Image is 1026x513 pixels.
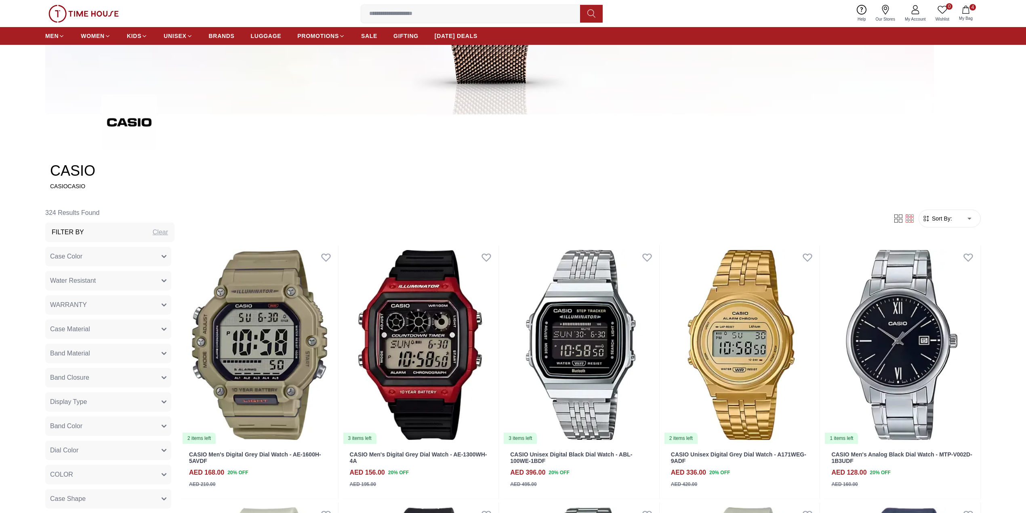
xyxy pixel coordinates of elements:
[342,245,499,444] a: CASIO Men's Digital Grey Dial Watch - AE-1300WH-4A3 items left
[664,433,698,444] div: 2 items left
[45,203,175,223] h6: 324 Results Found
[825,433,858,444] div: 1 items left
[52,227,84,237] h3: Filter By
[50,182,976,190] p: CASIOCASIO
[50,446,78,455] span: Dial Color
[181,245,338,444] img: CASIO Men's Digital Grey Dial Watch - AE-1600H-5AVDF
[189,481,215,488] div: AED 210.00
[388,469,409,476] span: 20 % OFF
[45,344,171,363] button: Band Material
[870,469,891,476] span: 20 % OFF
[189,468,224,477] h4: AED 168.00
[393,29,418,43] a: GIFTING
[45,416,171,436] button: Band Color
[45,271,171,290] button: Water Resistant
[931,3,954,24] a: 0Wishlist
[510,451,632,465] a: CASIO Unisex Digital Black Dial Watch - ABL-100WE-1BDF
[932,16,952,22] span: Wishlist
[181,245,338,444] a: CASIO Men's Digital Grey Dial Watch - AE-1600H-5AVDF2 items left
[922,214,952,223] button: Sort By:
[350,451,487,465] a: CASIO Men's Digital Grey Dial Watch - AE-1300WH-4A
[663,245,820,444] a: CASIO Unisex Digital Grey Dial Watch - A171WEG-9ADF2 items left
[823,245,980,444] img: CASIO Men's Analog Black Dial Watch - MTP-V002D-1B3UDF
[45,368,171,387] button: Band Closure
[343,433,376,444] div: 3 items left
[164,29,192,43] a: UNISEX
[969,4,976,11] span: 4
[954,4,978,23] button: 4My Bag
[435,32,477,40] span: [DATE] DEALS
[510,481,536,488] div: AED 495.00
[50,276,96,286] span: Water Resistant
[823,245,980,444] a: CASIO Men's Analog Black Dial Watch - MTP-V002D-1B3UDF1 items left
[873,16,898,22] span: Our Stores
[45,465,171,484] button: COLOR
[209,32,235,40] span: BRANDS
[48,5,119,23] img: ...
[45,29,65,43] a: MEN
[127,29,147,43] a: KIDS
[50,470,73,479] span: COLOR
[946,3,952,10] span: 0
[251,29,282,43] a: LUGGAGE
[502,245,659,444] a: CASIO Unisex Digital Black Dial Watch - ABL-100WE-1BDF3 items left
[350,468,385,477] h4: AED 156.00
[671,451,806,465] a: CASIO Unisex Digital Grey Dial Watch - A171WEG-9ADF
[902,16,929,22] span: My Account
[663,245,820,444] img: CASIO Unisex Digital Grey Dial Watch - A171WEG-9ADF
[510,468,545,477] h4: AED 396.00
[45,489,171,509] button: Case Shape
[50,163,976,179] h2: CASIO
[361,29,377,43] a: SALE
[831,468,866,477] h4: AED 128.00
[50,397,87,407] span: Display Type
[50,300,87,310] span: WARRANTY
[831,481,858,488] div: AED 160.00
[671,468,706,477] h4: AED 336.00
[50,421,82,431] span: Band Color
[502,245,659,444] img: CASIO Unisex Digital Black Dial Watch - ABL-100WE-1BDF
[361,32,377,40] span: SALE
[45,320,171,339] button: Case Material
[153,227,168,237] div: Clear
[504,433,537,444] div: 3 items left
[189,451,321,465] a: CASIO Men's Digital Grey Dial Watch - AE-1600H-5AVDF
[45,295,171,315] button: WARRANTY
[81,29,111,43] a: WOMEN
[709,469,730,476] span: 20 % OFF
[853,3,871,24] a: Help
[871,3,900,24] a: Our Stores
[50,252,82,261] span: Case Color
[956,15,976,21] span: My Bag
[227,469,248,476] span: 20 % OFF
[50,349,90,358] span: Band Material
[671,481,697,488] div: AED 420.00
[854,16,869,22] span: Help
[342,245,499,444] img: CASIO Men's Digital Grey Dial Watch - AE-1300WH-4A
[45,247,171,266] button: Case Color
[350,481,376,488] div: AED 195.00
[393,32,418,40] span: GIFTING
[297,32,339,40] span: PROMOTIONS
[549,469,569,476] span: 20 % OFF
[45,441,171,460] button: Dial Color
[251,32,282,40] span: LUGGAGE
[50,373,89,383] span: Band Closure
[45,32,59,40] span: MEN
[164,32,186,40] span: UNISEX
[45,392,171,412] button: Display Type
[101,95,157,151] img: ...
[209,29,235,43] a: BRANDS
[183,433,216,444] div: 2 items left
[81,32,105,40] span: WOMEN
[831,451,972,465] a: CASIO Men's Analog Black Dial Watch - MTP-V002D-1B3UDF
[297,29,345,43] a: PROMOTIONS
[50,494,86,504] span: Case Shape
[435,29,477,43] a: [DATE] DEALS
[127,32,141,40] span: KIDS
[50,324,90,334] span: Case Material
[930,214,952,223] span: Sort By:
